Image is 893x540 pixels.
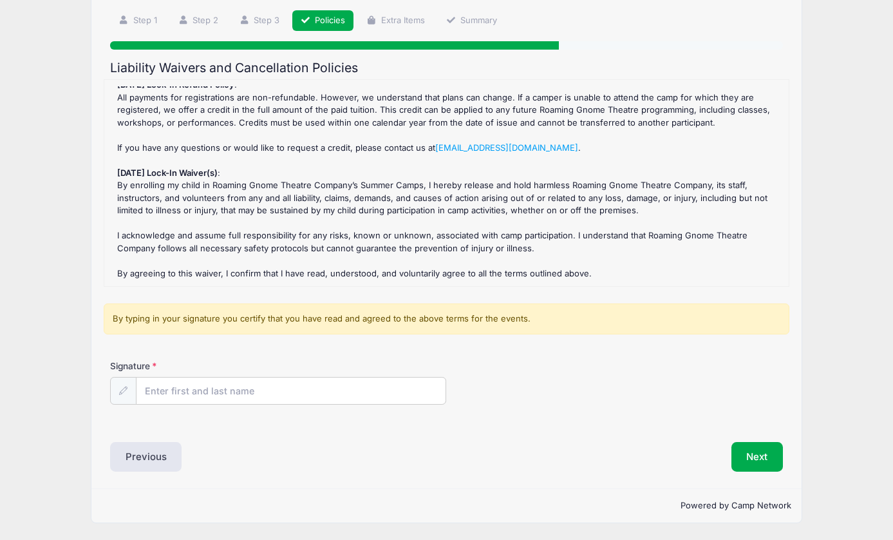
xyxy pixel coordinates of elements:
[110,10,165,32] a: Step 1
[358,10,433,32] a: Extra Items
[731,442,784,472] button: Next
[102,499,791,512] p: Powered by Camp Network
[104,304,789,334] div: By typing in your signature you certify that you have read and agreed to the above terms for the ...
[437,10,505,32] a: Summary
[230,10,288,32] a: Step 3
[110,442,182,472] button: Previous
[136,377,447,405] input: Enter first and last name
[110,61,783,75] h2: Liability Waivers and Cancellation Policies
[117,168,218,178] strong: [DATE] Lock-In Waiver(s)
[435,142,578,153] a: [EMAIL_ADDRESS][DOMAIN_NAME]
[169,10,227,32] a: Step 2
[111,86,782,280] div: : All payments for registrations are non-refundable. However, we understand that plans can change...
[110,360,278,372] label: Signature
[292,10,354,32] a: Policies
